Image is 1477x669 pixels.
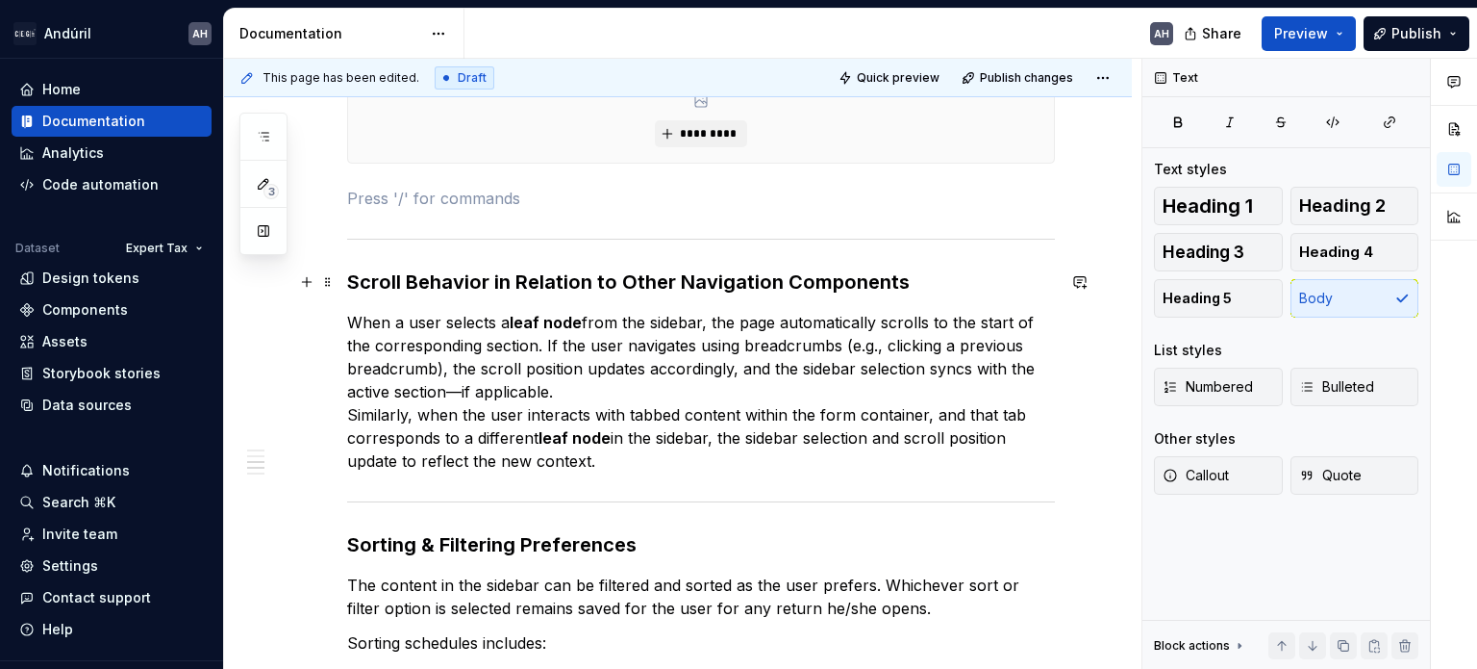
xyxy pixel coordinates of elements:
[538,428,611,448] strong: leaf node
[12,74,212,105] a: Home
[42,588,151,607] div: Contact support
[263,70,419,86] span: This page has been edited.
[1154,160,1227,179] div: Text styles
[12,295,212,325] a: Components
[1202,24,1241,43] span: Share
[4,13,219,54] button: AndúrilAH
[1154,368,1283,406] button: Numbered
[12,519,212,550] a: Invite team
[347,269,1055,296] h3: Scroll Behavior in Relation to Other Navigation Components
[42,300,128,320] div: Components
[1364,16,1469,51] button: Publish
[1290,456,1419,495] button: Quote
[42,143,104,163] div: Analytics
[1299,196,1386,216] span: Heading 2
[42,556,98,576] div: Settings
[1154,279,1283,318] button: Heading 5
[12,551,212,581] a: Settings
[1174,16,1254,51] button: Share
[13,22,37,45] img: 572984b3-56a8-419d-98bc-7b186c70b928.png
[1299,243,1373,262] span: Heading 4
[1290,368,1419,406] button: Bulleted
[1154,26,1169,41] div: AH
[12,138,212,168] a: Analytics
[1154,429,1236,449] div: Other styles
[12,455,212,486] button: Notifications
[44,24,91,43] div: Andúril
[42,620,73,639] div: Help
[1154,233,1283,271] button: Heading 3
[1274,24,1328,43] span: Preview
[1290,233,1419,271] button: Heading 4
[1163,196,1253,216] span: Heading 1
[12,106,212,137] a: Documentation
[12,390,212,421] a: Data sources
[1154,341,1222,360] div: List styles
[239,24,421,43] div: Documentation
[347,574,1055,620] p: The content in the sidebar can be filtered and sorted as the user prefers. Whichever sort or filt...
[980,70,1073,86] span: Publish changes
[15,241,60,256] div: Dataset
[12,614,212,645] button: Help
[956,64,1082,91] button: Publish changes
[42,525,117,544] div: Invite team
[12,263,212,294] a: Design tokens
[42,112,145,131] div: Documentation
[117,235,212,262] button: Expert Tax
[347,311,1055,473] p: When a user selects a from the sidebar, the page automatically scrolls to the start of the corres...
[347,531,1055,558] h3: Sorting & Filtering Preferences
[42,332,88,351] div: Assets
[42,364,161,383] div: Storybook stories
[12,358,212,389] a: Storybook stories
[1391,24,1441,43] span: Publish
[42,461,130,480] div: Notifications
[1163,466,1229,485] span: Callout
[42,269,139,288] div: Design tokens
[263,184,279,199] span: 3
[192,26,208,41] div: AH
[1299,466,1362,485] span: Quote
[42,80,81,99] div: Home
[1154,456,1283,495] button: Callout
[12,326,212,357] a: Assets
[42,175,159,194] div: Code automation
[347,631,1055,655] p: Sorting schedules includes:
[833,64,948,91] button: Quick preview
[857,70,939,86] span: Quick preview
[1154,187,1283,225] button: Heading 1
[126,241,188,256] span: Expert Tax
[1290,187,1419,225] button: Heading 2
[12,169,212,200] a: Code automation
[1262,16,1356,51] button: Preview
[1154,632,1247,659] div: Block actions
[1163,243,1244,262] span: Heading 3
[1163,377,1253,397] span: Numbered
[12,487,212,518] button: Search ⌘K
[458,70,487,86] span: Draft
[1299,377,1374,397] span: Bulleted
[42,493,115,512] div: Search ⌘K
[1154,638,1230,654] div: Block actions
[510,313,582,332] strong: leaf node
[1163,289,1232,308] span: Heading 5
[12,582,212,613] button: Contact support
[42,396,132,415] div: Data sources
